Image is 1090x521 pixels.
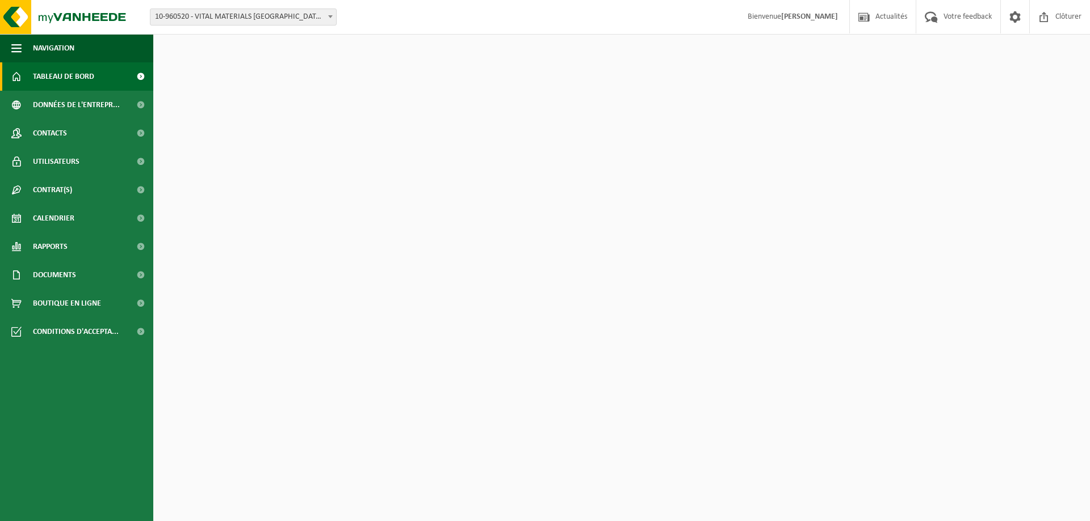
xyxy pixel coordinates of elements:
span: Données de l'entrepr... [33,91,120,119]
span: Tableau de bord [33,62,94,91]
span: Conditions d'accepta... [33,317,119,346]
span: Boutique en ligne [33,289,101,317]
span: Documents [33,261,76,289]
span: 10-960520 - VITAL MATERIALS BELGIUM S.A. - TILLY [150,9,337,26]
span: Contacts [33,119,67,147]
strong: [PERSON_NAME] [781,12,838,21]
span: 10-960520 - VITAL MATERIALS BELGIUM S.A. - TILLY [150,9,336,25]
span: Calendrier [33,204,74,232]
span: Rapports [33,232,68,261]
span: Utilisateurs [33,147,79,176]
span: Navigation [33,34,74,62]
span: Contrat(s) [33,176,72,204]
